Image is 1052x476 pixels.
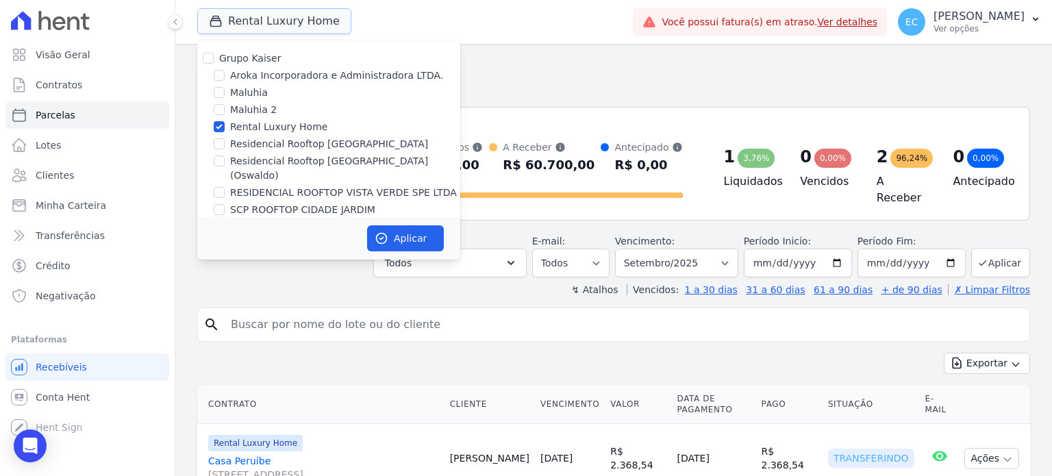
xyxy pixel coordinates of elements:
span: Negativação [36,289,96,303]
button: Aplicar [367,225,444,251]
th: Vencimento [535,385,605,424]
label: Rental Luxury Home [230,120,327,134]
a: ✗ Limpar Filtros [948,284,1030,295]
label: Período Inicío: [744,236,811,247]
div: 3,76% [738,149,775,168]
div: R$ 0,00 [614,154,682,176]
a: Clientes [5,162,169,189]
input: Buscar por nome do lote ou do cliente [223,311,1024,338]
i: search [203,316,220,333]
label: Maluhia 2 [230,103,277,117]
a: Crédito [5,252,169,279]
label: RESIDENCIAL ROOFTOP VISTA VERDE SPE LTDA [230,186,457,200]
span: Você possui fatura(s) em atraso. [662,15,877,29]
th: Cliente [444,385,535,424]
span: Minha Carteira [36,199,106,212]
button: Aplicar [971,248,1030,277]
span: Contratos [36,78,82,92]
div: Plataformas [11,331,164,348]
div: Antecipado [614,140,682,154]
a: Lotes [5,131,169,159]
label: Maluhia [230,86,268,100]
span: Clientes [36,168,74,182]
a: 31 a 60 dias [746,284,805,295]
button: Ações [964,448,1019,469]
th: Contrato [197,385,444,424]
a: 1 a 30 dias [685,284,738,295]
th: Valor [605,385,671,424]
div: 0,00% [814,149,851,168]
label: Período Fim: [857,234,966,249]
span: Transferências [36,229,105,242]
th: Situação [823,385,920,424]
a: [DATE] [540,453,573,464]
span: Conta Hent [36,390,90,404]
th: Pago [756,385,823,424]
p: [PERSON_NAME] [934,10,1025,23]
label: SCP ROOFTOP CIDADE JARDIM [230,203,375,217]
h4: Liquidados [724,173,779,190]
h4: Antecipado [953,173,1007,190]
div: 0 [953,146,964,168]
div: 1 [724,146,736,168]
div: A Receber [503,140,594,154]
span: Crédito [36,259,71,273]
p: Ver opções [934,23,1025,34]
label: Aroka Incorporadora e Administradora LTDA. [230,68,443,83]
a: Negativação [5,282,169,310]
label: Residencial Rooftop [GEOGRAPHIC_DATA] (Oswaldo) [230,154,460,183]
div: Open Intercom Messenger [14,429,47,462]
div: Transferindo [828,449,914,468]
a: Contratos [5,71,169,99]
a: Conta Hent [5,384,169,411]
span: Todos [385,255,412,271]
span: Rental Luxury Home [208,435,303,451]
span: Parcelas [36,108,75,122]
a: + de 90 dias [881,284,942,295]
h2: Parcelas [197,55,1030,79]
label: Vencidos: [627,284,679,295]
label: E-mail: [532,236,566,247]
label: Vencimento: [615,236,675,247]
a: Visão Geral [5,41,169,68]
label: Residencial Rooftop [GEOGRAPHIC_DATA] [230,137,428,151]
a: Minha Carteira [5,192,169,219]
button: Exportar [944,353,1030,374]
h4: A Receber [877,173,931,206]
a: 61 a 90 dias [814,284,873,295]
button: Rental Luxury Home [197,8,351,34]
label: Grupo Kaiser [219,53,281,64]
a: Transferências [5,222,169,249]
span: Visão Geral [36,48,90,62]
button: Todos [373,249,527,277]
th: Data de Pagamento [672,385,756,424]
span: Lotes [36,138,62,152]
a: Ver detalhes [818,16,878,27]
span: EC [905,17,918,27]
a: Parcelas [5,101,169,129]
label: ↯ Atalhos [571,284,618,295]
button: EC [PERSON_NAME] Ver opções [887,3,1052,41]
div: 0,00% [967,149,1004,168]
div: 2 [877,146,888,168]
div: 0 [800,146,812,168]
div: R$ 60.700,00 [503,154,594,176]
a: Recebíveis [5,353,169,381]
th: E-mail [920,385,960,424]
div: 96,24% [890,149,933,168]
span: Recebíveis [36,360,87,374]
h4: Vencidos [800,173,855,190]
